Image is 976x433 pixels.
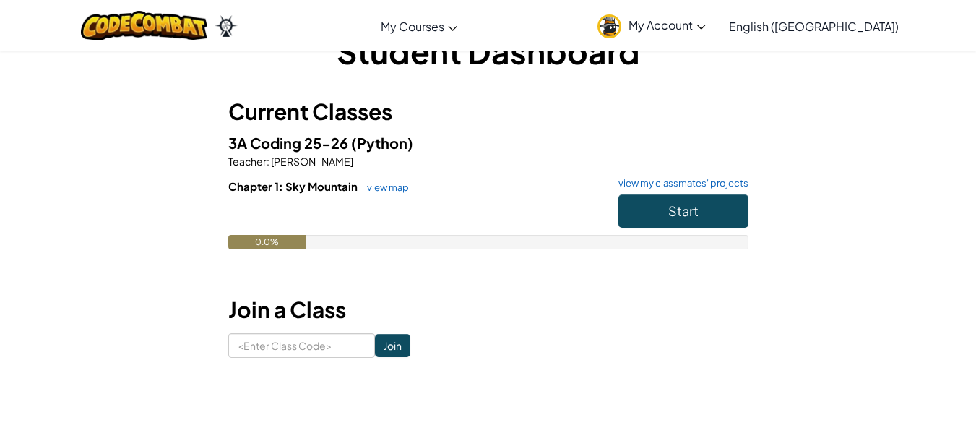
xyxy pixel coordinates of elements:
a: view map [360,181,409,193]
span: 3A Coding 25-26 [228,134,351,152]
img: Ozaria [215,15,238,37]
a: My Account [590,3,713,48]
img: CodeCombat logo [81,11,207,40]
span: My Account [629,17,706,33]
span: : [267,155,269,168]
h3: Current Classes [228,95,748,128]
span: Start [668,202,699,219]
input: <Enter Class Code> [228,333,375,358]
span: [PERSON_NAME] [269,155,353,168]
span: Teacher [228,155,267,168]
h1: Student Dashboard [228,29,748,74]
h3: Join a Class [228,293,748,326]
input: Join [375,334,410,357]
img: avatar [597,14,621,38]
span: Chapter 1: Sky Mountain [228,179,360,193]
span: My Courses [381,19,444,34]
div: 0.0% [228,235,306,249]
span: (Python) [351,134,413,152]
a: My Courses [373,7,465,46]
span: English ([GEOGRAPHIC_DATA]) [729,19,899,34]
a: English ([GEOGRAPHIC_DATA]) [722,7,906,46]
button: Start [618,194,748,228]
a: view my classmates' projects [611,179,748,188]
